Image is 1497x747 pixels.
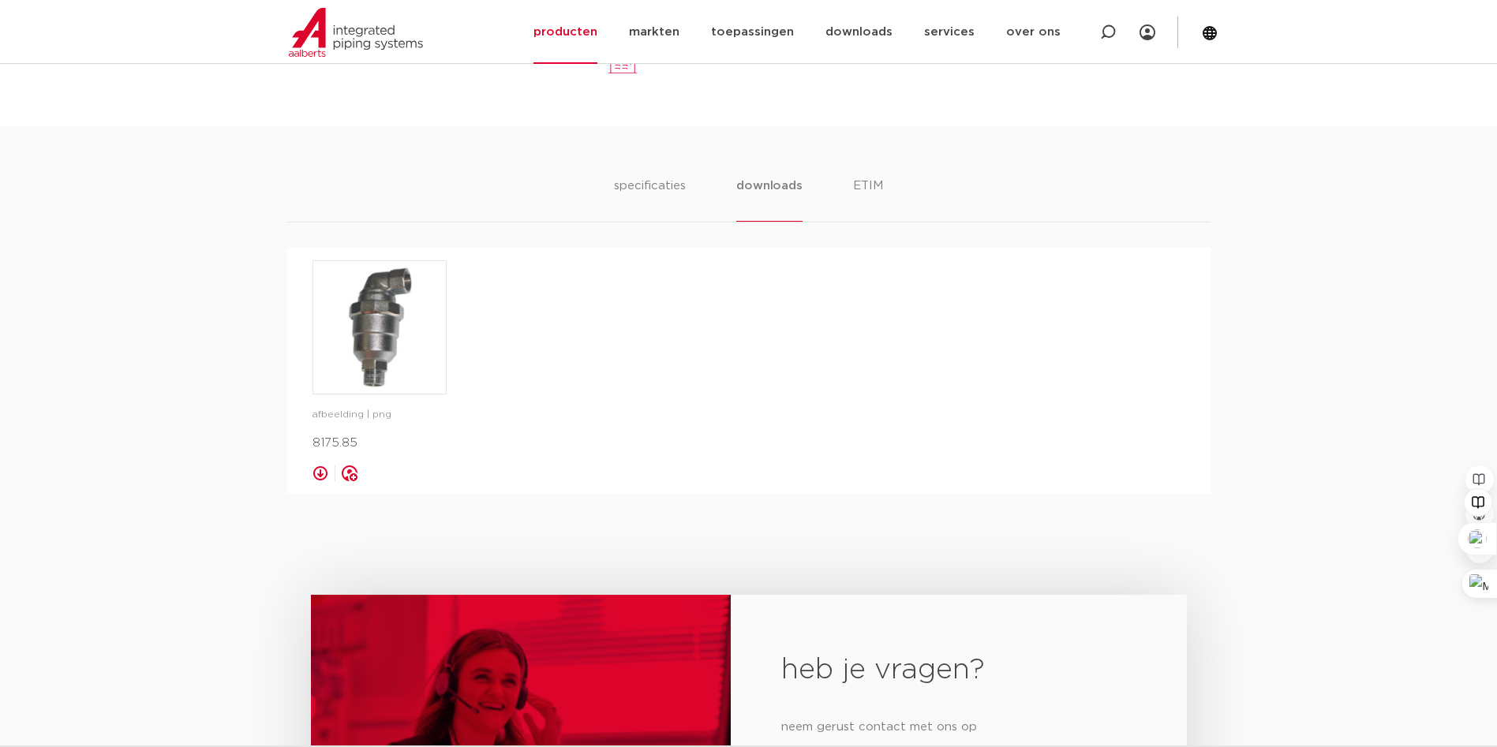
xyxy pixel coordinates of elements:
li: downloads [736,177,802,222]
a: image for 8175.85 [312,260,447,394]
p: neem gerust contact met ons op [781,715,1136,740]
li: specificaties [614,177,686,222]
p: 8175.85 [312,434,447,453]
li: ETIM [853,177,883,222]
p: afbeelding | png [312,407,447,423]
h2: heb je vragen? [781,652,1136,689]
img: image for 8175.85 [313,261,446,394]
